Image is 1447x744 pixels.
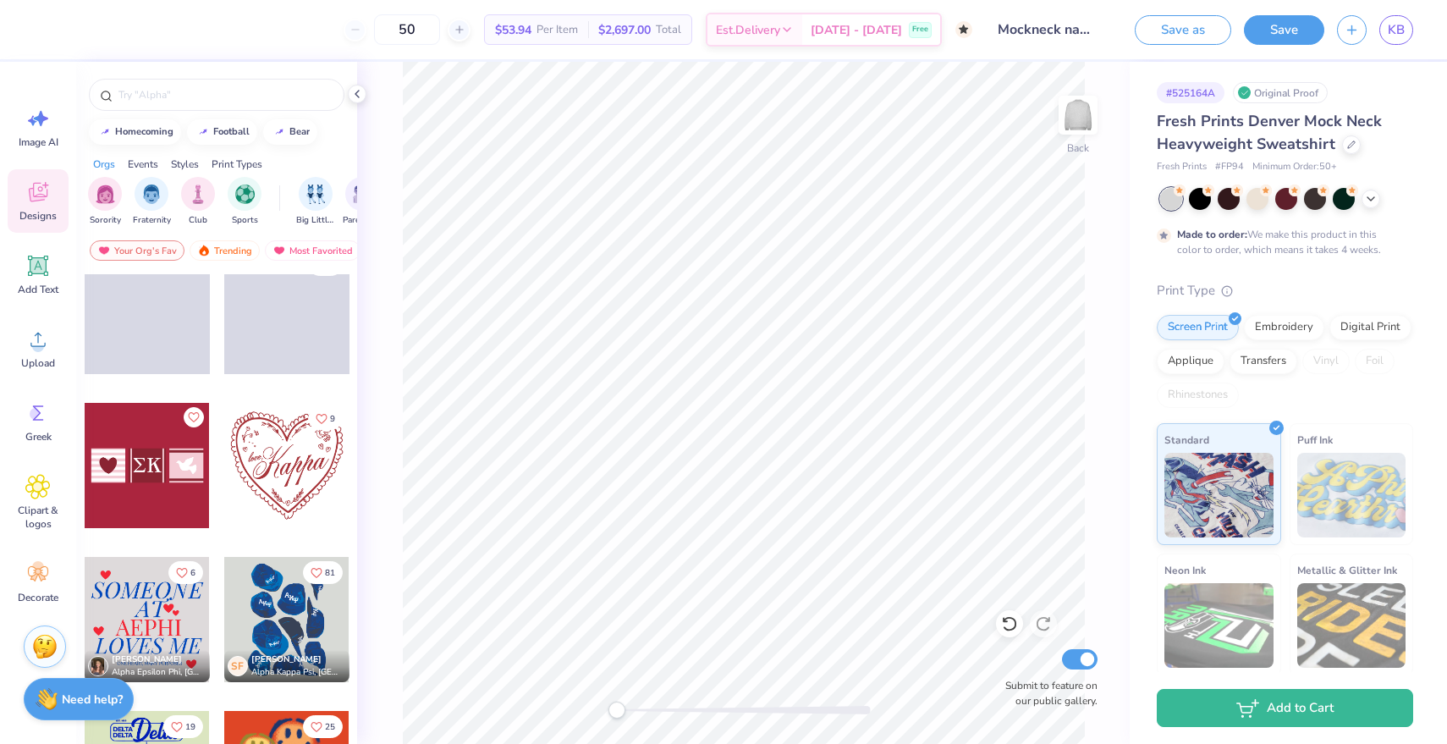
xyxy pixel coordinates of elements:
[353,185,372,204] img: Parent's Weekend Image
[251,653,322,665] span: [PERSON_NAME]
[1157,281,1413,300] div: Print Type
[1329,315,1411,340] div: Digital Print
[1177,228,1247,241] strong: Made to order:
[98,127,112,137] img: trend_line.gif
[1061,98,1095,132] img: Back
[88,177,122,227] button: filter button
[1157,689,1413,727] button: Add to Cart
[117,86,333,103] input: Try "Alpha"
[308,407,343,430] button: Like
[1157,349,1224,374] div: Applique
[228,177,261,227] button: filter button
[343,177,382,227] div: filter for Parent's Weekend
[235,185,255,204] img: Sports Image
[1157,315,1239,340] div: Screen Print
[19,135,58,149] span: Image AI
[1164,561,1206,579] span: Neon Ink
[716,21,780,39] span: Est. Delivery
[19,209,57,223] span: Designs
[115,127,173,136] div: homecoming
[1215,160,1244,174] span: # FP94
[1355,349,1395,374] div: Foil
[306,185,325,204] img: Big Little Reveal Image
[1388,20,1405,40] span: KB
[190,240,260,261] div: Trending
[90,214,121,227] span: Sorority
[184,407,204,427] button: Like
[303,715,343,738] button: Like
[296,177,335,227] button: filter button
[96,185,115,204] img: Sorority Image
[1164,431,1209,449] span: Standard
[228,177,261,227] div: filter for Sports
[212,157,262,172] div: Print Types
[181,177,215,227] div: filter for Club
[912,24,928,36] span: Free
[996,678,1098,708] label: Submit to feature on our public gallery.
[90,240,184,261] div: Your Org's Fav
[163,715,203,738] button: Like
[112,666,203,679] span: Alpha Epsilon Phi, [GEOGRAPHIC_DATA]
[265,240,360,261] div: Most Favorited
[196,127,210,137] img: trend_line.gif
[10,504,66,531] span: Clipart & logos
[272,127,286,137] img: trend_line.gif
[1297,561,1397,579] span: Metallic & Glitter Ink
[142,185,161,204] img: Fraternity Image
[228,656,248,676] div: SF
[93,157,115,172] div: Orgs
[272,245,286,256] img: most_fav.gif
[187,119,257,145] button: football
[62,692,123,708] strong: Need help?
[330,415,335,423] span: 9
[536,21,578,39] span: Per Item
[133,177,171,227] div: filter for Fraternity
[598,21,651,39] span: $2,697.00
[303,561,343,584] button: Like
[97,245,111,256] img: most_fav.gif
[343,214,382,227] span: Parent's Weekend
[325,569,335,577] span: 81
[251,666,343,679] span: Alpha Kappa Psi, [GEOGRAPHIC_DATA]
[374,14,440,45] input: – –
[1297,583,1406,668] img: Metallic & Glitter Ink
[18,283,58,296] span: Add Text
[190,569,195,577] span: 6
[197,245,211,256] img: trending.gif
[133,177,171,227] button: filter button
[232,214,258,227] span: Sports
[1244,15,1324,45] button: Save
[1157,82,1224,103] div: # 525164A
[1302,349,1350,374] div: Vinyl
[811,21,902,39] span: [DATE] - [DATE]
[18,591,58,604] span: Decorate
[1297,453,1406,537] img: Puff Ink
[325,723,335,731] span: 25
[213,127,250,136] div: football
[1157,111,1382,154] span: Fresh Prints Denver Mock Neck Heavyweight Sweatshirt
[608,702,625,719] div: Accessibility label
[1252,160,1337,174] span: Minimum Order: 50 +
[495,21,531,39] span: $53.94
[1230,349,1297,374] div: Transfers
[1379,15,1413,45] a: KB
[289,127,310,136] div: bear
[185,723,195,731] span: 19
[89,119,181,145] button: homecoming
[1067,141,1089,156] div: Back
[343,177,382,227] button: filter button
[181,177,215,227] button: filter button
[1135,15,1231,45] button: Save as
[1164,453,1274,537] img: Standard
[128,157,158,172] div: Events
[1297,431,1333,449] span: Puff Ink
[1233,82,1328,103] div: Original Proof
[189,185,207,204] img: Club Image
[21,356,55,370] span: Upload
[171,157,199,172] div: Styles
[88,177,122,227] div: filter for Sorority
[296,177,335,227] div: filter for Big Little Reveal
[168,561,203,584] button: Like
[1244,315,1324,340] div: Embroidery
[985,13,1109,47] input: Untitled Design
